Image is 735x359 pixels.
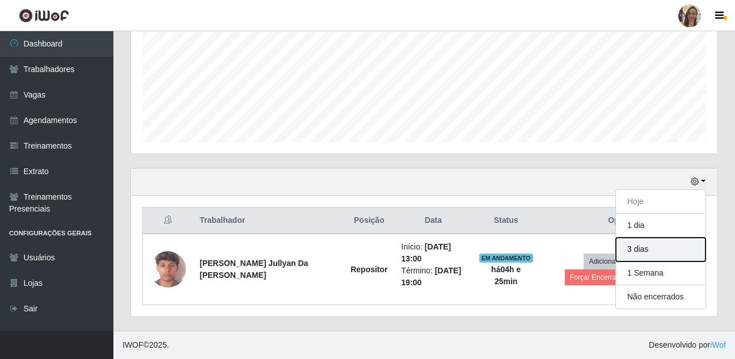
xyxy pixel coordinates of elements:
span: EM ANDAMENTO [479,254,533,263]
li: Término: [402,265,466,289]
img: CoreUI Logo [19,9,69,23]
button: Não encerrados [616,285,706,309]
time: [DATE] 13:00 [402,242,451,263]
th: Trabalhador [193,208,344,234]
span: © 2025 . [122,339,169,351]
img: 1758025525824.jpeg [150,237,186,302]
th: Opções [540,208,706,234]
button: Adicionar Horas Extra [584,254,661,269]
button: 1 dia [616,214,706,238]
a: iWof [710,340,726,349]
button: Forçar Encerramento [565,269,641,285]
strong: há 04 h e 25 min [491,265,521,286]
span: IWOF [122,340,143,349]
li: Início: [402,241,466,265]
strong: Repositor [350,265,387,274]
button: Hoje [616,190,706,214]
strong: [PERSON_NAME] Jullyan Da [PERSON_NAME] [200,259,308,280]
th: Status [472,208,540,234]
button: 1 Semana [616,261,706,285]
span: Desenvolvido por [649,339,726,351]
button: 3 dias [616,238,706,261]
th: Posição [344,208,394,234]
th: Data [395,208,472,234]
